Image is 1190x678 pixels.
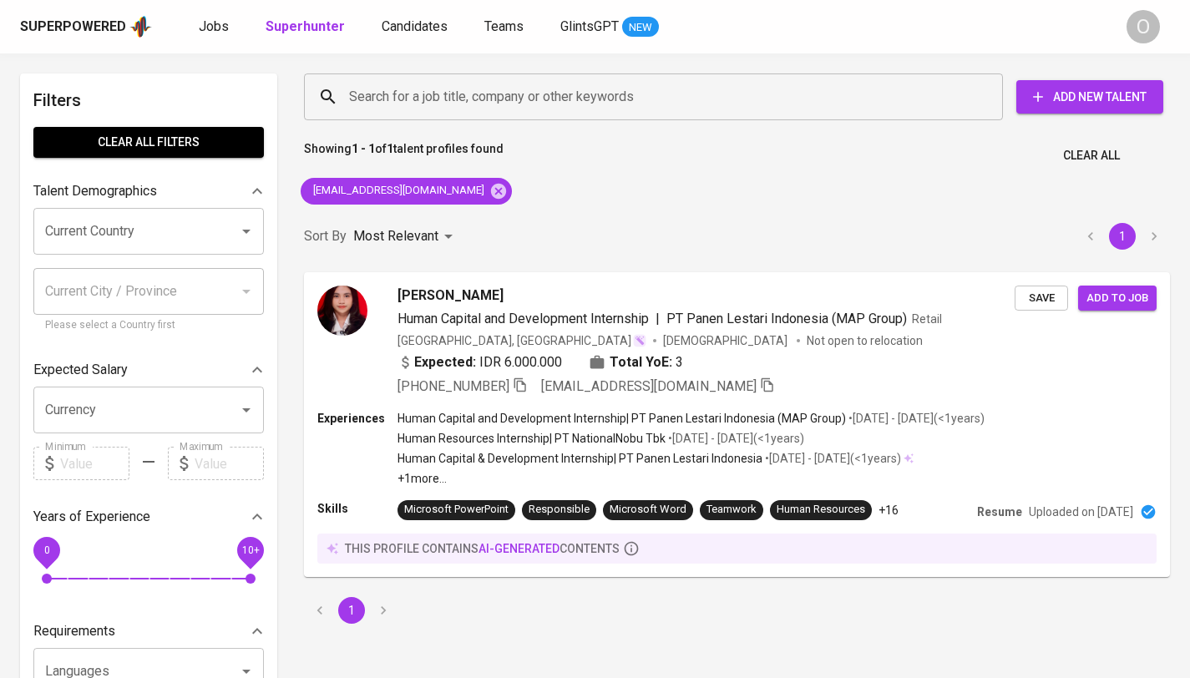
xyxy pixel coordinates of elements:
[1015,286,1068,311] button: Save
[398,311,649,326] span: Human Capital and Development Internship
[47,132,251,153] span: Clear All filters
[706,502,757,518] div: Teamwork
[479,542,560,555] span: AI-generated
[1023,289,1060,308] span: Save
[529,502,590,518] div: Responsible
[235,398,258,422] button: Open
[1127,10,1160,43] div: O
[33,353,264,387] div: Expected Salary
[846,410,985,427] p: • [DATE] - [DATE] ( <1 years )
[345,540,620,557] p: this profile contains contents
[622,19,659,36] span: NEW
[338,597,365,624] button: page 1
[398,286,504,306] span: [PERSON_NAME]
[301,178,512,205] div: [EMAIL_ADDRESS][DOMAIN_NAME]
[676,352,683,372] span: 3
[398,430,666,447] p: Human Resources Internship | PT NationalNobu Tbk
[60,447,129,480] input: Value
[666,430,804,447] p: • [DATE] - [DATE] ( <1 years )
[304,140,504,171] p: Showing of talent profiles found
[398,410,846,427] p: Human Capital and Development Internship | PT Panen Lestari Indonesia (MAP Group)
[33,621,115,641] p: Requirements
[1078,286,1157,311] button: Add to job
[304,597,399,624] nav: pagination navigation
[807,332,923,349] p: Not open to relocation
[45,317,252,334] p: Please select a Country first
[666,311,907,326] span: PT Panen Lestari Indonesia (MAP Group)
[663,332,790,349] span: [DEMOGRAPHIC_DATA]
[398,450,762,467] p: Human Capital & Development Internship | PT Panen Lestari Indonesia
[43,544,49,556] span: 0
[398,470,985,487] p: +1 more ...
[777,502,865,518] div: Human Resources
[633,334,646,347] img: magic_wand.svg
[484,17,527,38] a: Teams
[387,142,393,155] b: 1
[266,18,345,34] b: Superhunter
[912,312,942,326] span: Retail
[33,360,128,380] p: Expected Salary
[33,127,264,158] button: Clear All filters
[195,447,264,480] input: Value
[382,18,448,34] span: Candidates
[353,221,458,252] div: Most Relevant
[20,18,126,37] div: Superpowered
[762,450,901,467] p: • [DATE] - [DATE] ( <1 years )
[20,14,152,39] a: Superpoweredapp logo
[352,142,375,155] b: 1 - 1
[398,352,562,372] div: IDR 6.000.000
[1063,145,1120,166] span: Clear All
[382,17,451,38] a: Candidates
[1056,140,1127,171] button: Clear All
[317,500,398,517] p: Skills
[33,615,264,648] div: Requirements
[304,272,1170,577] a: [PERSON_NAME]Human Capital and Development Internship|PT Panen Lestari Indonesia (MAP Group)Retai...
[317,410,398,427] p: Experiences
[656,309,660,329] span: |
[398,378,509,394] span: [PHONE_NUMBER]
[266,17,348,38] a: Superhunter
[33,181,157,201] p: Talent Demographics
[235,220,258,243] button: Open
[199,18,229,34] span: Jobs
[304,226,347,246] p: Sort By
[879,502,899,519] p: +16
[414,352,476,372] b: Expected:
[1086,289,1148,308] span: Add to job
[977,503,1022,520] p: Resume
[1029,503,1133,520] p: Uploaded on [DATE]
[1109,223,1136,250] button: page 1
[541,378,757,394] span: [EMAIL_ADDRESS][DOMAIN_NAME]
[33,500,264,534] div: Years of Experience
[484,18,524,34] span: Teams
[353,226,438,246] p: Most Relevant
[610,352,672,372] b: Total YoE:
[398,332,646,349] div: [GEOGRAPHIC_DATA], [GEOGRAPHIC_DATA]
[199,17,232,38] a: Jobs
[317,286,367,336] img: e74c1c567f1f1d1978cdcd089f3ab579.jpeg
[33,507,150,527] p: Years of Experience
[129,14,152,39] img: app logo
[1016,80,1163,114] button: Add New Talent
[33,175,264,208] div: Talent Demographics
[241,544,259,556] span: 10+
[404,502,509,518] div: Microsoft PowerPoint
[560,18,619,34] span: GlintsGPT
[1030,87,1150,108] span: Add New Talent
[33,87,264,114] h6: Filters
[610,502,686,518] div: Microsoft Word
[560,17,659,38] a: GlintsGPT NEW
[1075,223,1170,250] nav: pagination navigation
[301,183,494,199] span: [EMAIL_ADDRESS][DOMAIN_NAME]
